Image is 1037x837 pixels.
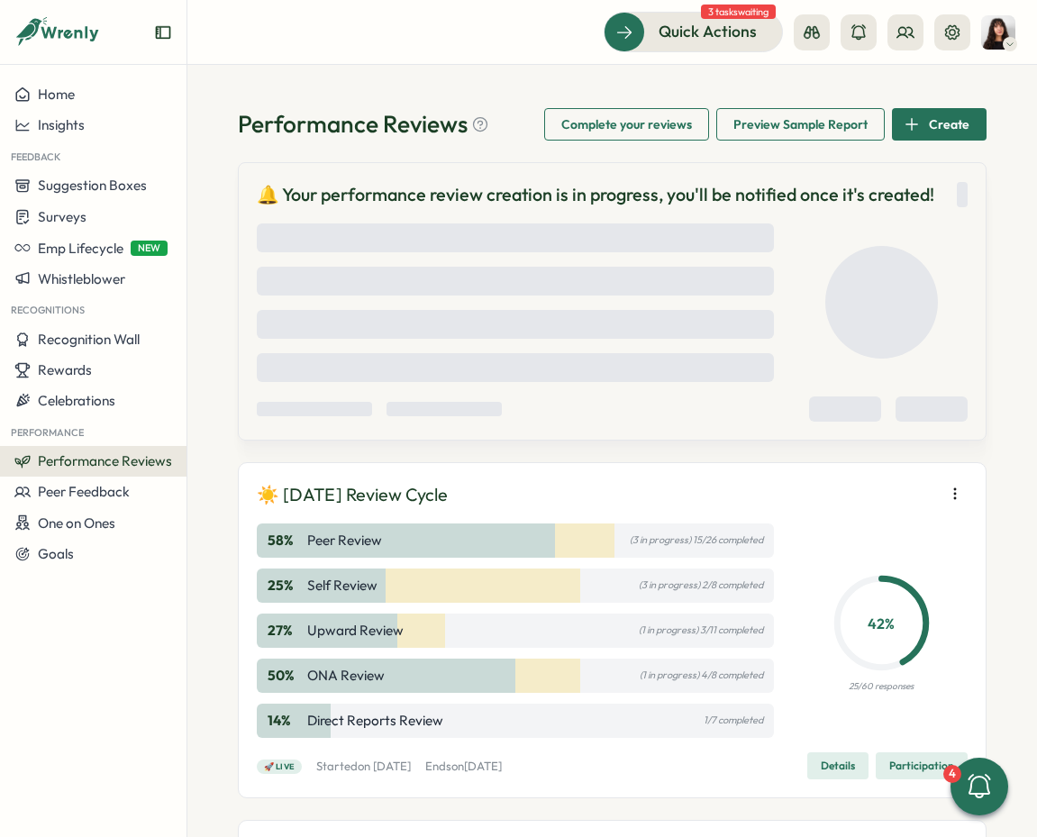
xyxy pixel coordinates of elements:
[807,752,869,779] button: Details
[838,612,925,634] p: 42 %
[892,108,987,141] button: Create
[561,109,692,140] span: Complete your reviews
[639,624,763,636] p: (1 in progress) 3/11 completed
[307,531,382,550] p: Peer Review
[604,12,783,51] button: Quick Actions
[951,758,1008,815] button: 4
[929,109,969,140] span: Create
[316,759,411,775] p: Started on [DATE]
[307,666,385,686] p: ONA Review
[154,23,172,41] button: Expand sidebar
[733,109,868,140] span: Preview Sample Report
[38,514,115,532] span: One on Ones
[889,753,954,778] span: Participation
[264,760,296,773] span: 🚀 Live
[849,679,914,694] p: 25/60 responses
[38,545,74,562] span: Goals
[640,669,763,681] p: (1 in progress) 4/8 completed
[257,181,934,209] p: 🔔 Your performance review creation is in progress, you'll be notified once it's created!
[716,108,885,141] button: Preview Sample Report
[38,208,86,225] span: Surveys
[38,86,75,103] span: Home
[639,579,763,591] p: (3 in progress) 2/8 completed
[38,116,85,133] span: Insights
[981,15,1015,50] img: Kelly Rosa
[257,481,448,509] p: ☀️ [DATE] Review Cycle
[268,711,304,731] p: 14 %
[38,177,147,194] span: Suggestion Boxes
[268,576,304,596] p: 25 %
[659,20,757,43] span: Quick Actions
[630,534,763,546] p: (3 in progress) 15/26 completed
[704,714,763,726] p: 1/7 completed
[876,752,968,779] button: Participation
[38,270,125,287] span: Whistleblower
[38,361,92,378] span: Rewards
[38,331,140,348] span: Recognition Wall
[544,108,709,141] button: Complete your reviews
[38,483,130,500] span: Peer Feedback
[268,531,304,550] p: 58 %
[307,621,404,641] p: Upward Review
[307,711,443,731] p: Direct Reports Review
[131,241,168,256] span: NEW
[268,621,304,641] p: 27 %
[307,576,378,596] p: Self Review
[943,765,961,783] div: 4
[425,759,502,775] p: Ends on [DATE]
[38,452,172,469] span: Performance Reviews
[821,753,855,778] span: Details
[268,666,304,686] p: 50 %
[701,5,776,19] span: 3 tasks waiting
[238,108,489,140] h1: Performance Reviews
[38,392,115,409] span: Celebrations
[38,240,123,257] span: Emp Lifecycle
